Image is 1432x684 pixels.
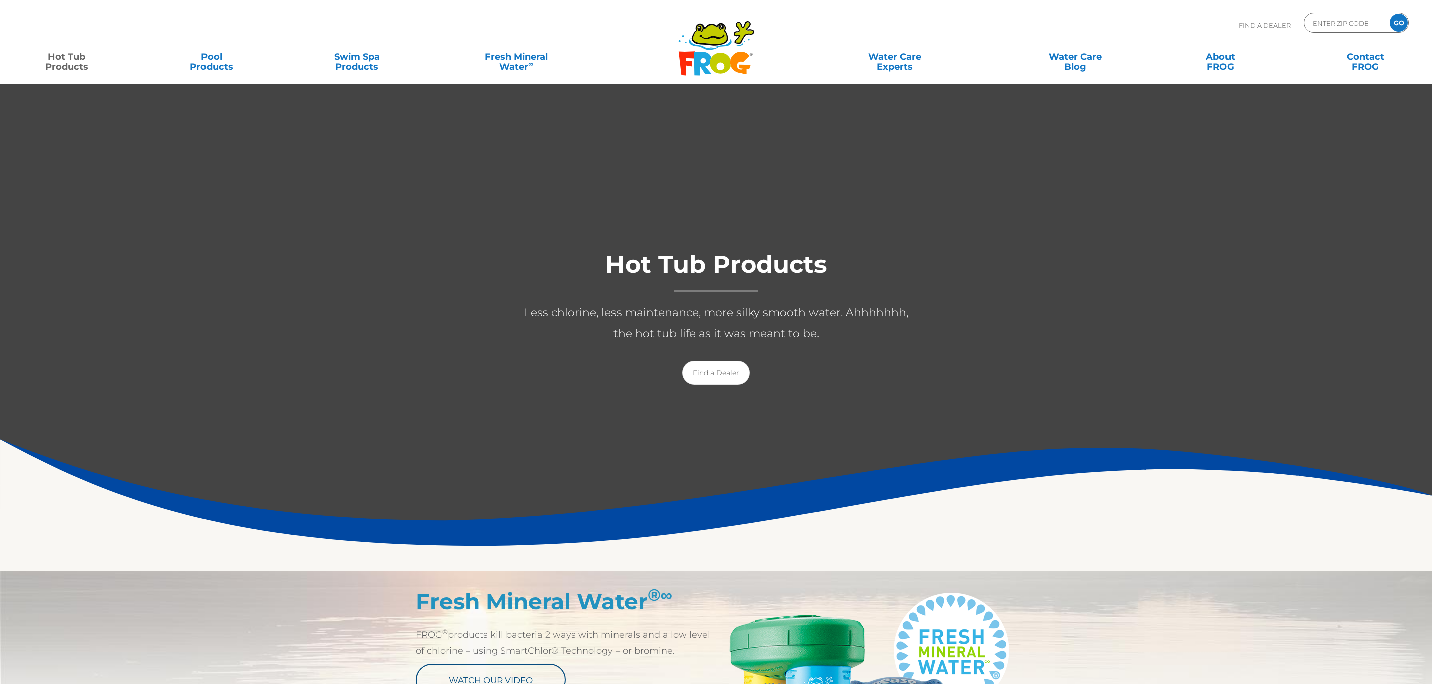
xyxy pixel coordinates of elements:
p: Less chlorine, less maintenance, more silky smooth water. Ahhhhhhh, the hot tub life as it was me... [516,302,917,345]
sup: ∞ [528,60,533,68]
p: Find A Dealer [1239,13,1291,38]
em: ∞ [661,585,673,605]
a: Hot TubProducts [10,47,123,67]
h1: Hot Tub Products [516,251,917,292]
sup: ® [648,585,673,605]
h2: Fresh Mineral Water [416,588,716,614]
a: AboutFROG [1164,47,1277,67]
a: Swim SpaProducts [301,47,414,67]
a: ContactFROG [1309,47,1422,67]
a: Fresh MineralWater∞ [446,47,587,67]
a: Find a Dealer [682,361,750,385]
input: GO [1390,14,1408,32]
a: PoolProducts [155,47,268,67]
sup: ® [442,628,448,636]
input: Zip Code Form [1312,16,1379,30]
p: FROG products kill bacteria 2 ways with minerals and a low level of chlorine – using SmartChlor® ... [416,627,716,659]
a: Water CareExperts [803,47,986,67]
a: Water CareBlog [1018,47,1131,67]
